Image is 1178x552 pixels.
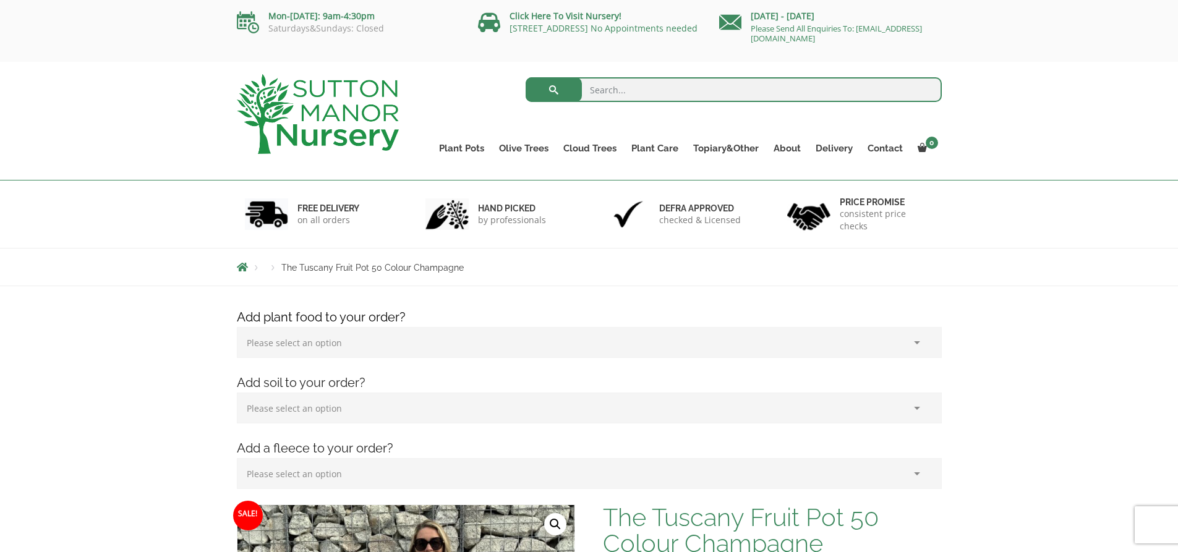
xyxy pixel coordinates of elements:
span: Sale! [233,501,263,530]
a: Plant Pots [432,140,492,157]
h6: FREE DELIVERY [297,203,359,214]
p: on all orders [297,214,359,226]
h4: Add soil to your order? [228,373,951,393]
h4: Add plant food to your order? [228,308,951,327]
a: Delivery [808,140,860,157]
img: 4.jpg [787,195,830,233]
a: Click Here To Visit Nursery! [510,10,621,22]
h6: hand picked [478,203,546,214]
a: Plant Care [624,140,686,157]
p: consistent price checks [840,208,934,232]
a: Contact [860,140,910,157]
h6: Defra approved [659,203,741,214]
h6: Price promise [840,197,934,208]
a: About [766,140,808,157]
img: logo [237,74,399,154]
a: 0 [910,140,942,157]
span: The Tuscany Fruit Pot 50 Colour Champagne [281,263,464,273]
p: [DATE] - [DATE] [719,9,942,23]
p: checked & Licensed [659,214,741,226]
p: Saturdays&Sundays: Closed [237,23,459,33]
h4: Add a fleece to your order? [228,439,951,458]
input: Search... [526,77,942,102]
img: 3.jpg [607,198,650,230]
p: Mon-[DATE]: 9am-4:30pm [237,9,459,23]
a: Cloud Trees [556,140,624,157]
a: Olive Trees [492,140,556,157]
nav: Breadcrumbs [237,262,942,272]
a: Please Send All Enquiries To: [EMAIL_ADDRESS][DOMAIN_NAME] [751,23,922,44]
p: by professionals [478,214,546,226]
a: View full-screen image gallery [544,513,566,535]
a: [STREET_ADDRESS] No Appointments needed [510,22,698,34]
span: 0 [926,137,938,149]
img: 2.jpg [425,198,469,230]
img: 1.jpg [245,198,288,230]
a: Topiary&Other [686,140,766,157]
